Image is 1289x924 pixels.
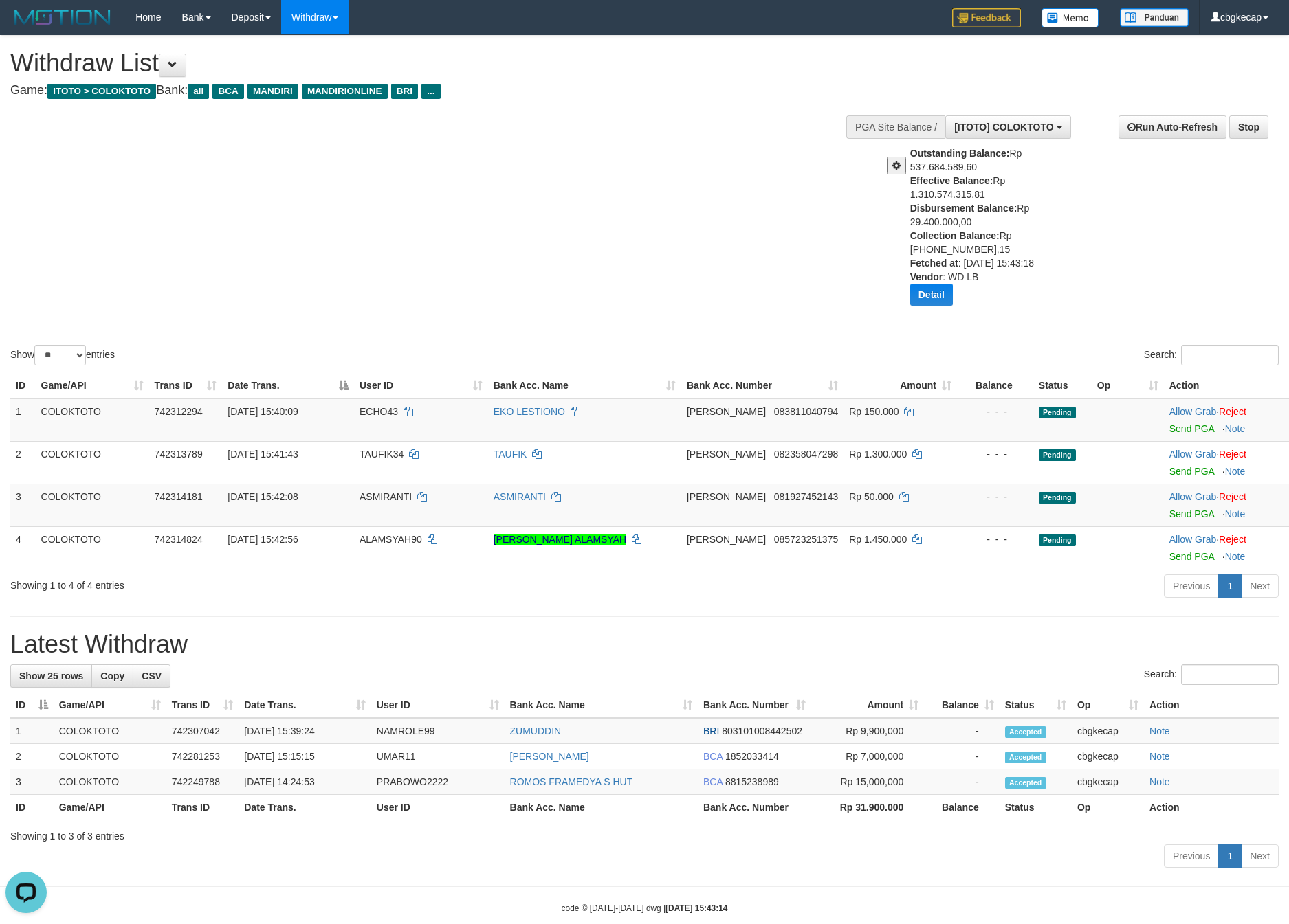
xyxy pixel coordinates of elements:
span: [DATE] 15:42:56 [228,534,298,545]
div: - - - [962,490,1028,504]
span: Accepted [1005,752,1046,763]
input: Search: [1181,664,1279,685]
span: Rp 150.000 [849,406,899,417]
th: Status: activate to sort column ascending [1000,692,1072,718]
td: COLOKTOTO [36,398,149,442]
span: 742313789 [155,449,203,460]
span: 742314824 [155,534,203,545]
a: Note [1225,508,1246,519]
span: [PERSON_NAME] [687,534,766,545]
span: ITOTO > COLOKTOTO [47,84,156,99]
div: - - - [962,532,1028,546]
a: Allow Grab [1169,406,1216,417]
b: Fetched at [910,258,958,269]
th: Bank Acc. Name: activate to sort column ascending [505,692,698,718]
th: Date Trans.: activate to sort column ascending [239,692,371,718]
span: CSV [142,671,162,681]
span: TAUFIK34 [360,449,404,460]
a: Reject [1219,406,1246,417]
td: 1 [10,718,54,744]
span: [ITOTO] COLOKTOTO [954,122,1053,133]
td: 3 [10,484,36,526]
a: Stop [1229,115,1268,139]
button: [ITOTO] COLOKTOTO [945,115,1070,139]
img: Button%20Memo.svg [1042,8,1099,27]
td: - [924,744,999,769]
th: Rp 31.900.000 [811,795,924,820]
a: ASMIRANTI [494,491,546,502]
span: [PERSON_NAME] [687,406,766,417]
span: MANDIRIONLINE [302,84,388,99]
span: Copy 1852033414 to clipboard [725,751,779,762]
a: Note [1225,423,1246,434]
th: Balance: activate to sort column ascending [924,692,999,718]
th: Date Trans.: activate to sort column descending [222,373,354,398]
a: ZUMUDDIN [510,725,562,736]
th: ID [10,795,54,820]
span: 742314181 [155,491,203,502]
span: [PERSON_NAME] [687,449,766,460]
th: Trans ID: activate to sort column ascending [149,373,223,398]
a: Note [1225,551,1246,562]
td: 2 [10,744,54,769]
td: - [924,718,999,744]
span: BRI [703,725,719,736]
a: Allow Grab [1169,534,1216,545]
td: Rp 9,900,000 [811,718,924,744]
th: Status [1000,795,1072,820]
th: Bank Acc. Number [698,795,811,820]
td: 1 [10,398,36,442]
th: User ID: activate to sort column ascending [371,692,505,718]
td: PRABOWO2222 [371,769,505,795]
th: Amount: activate to sort column ascending [811,692,924,718]
span: [PERSON_NAME] [687,491,766,502]
a: Show 25 rows [10,664,92,688]
span: Copy 083811040794 to clipboard [774,406,838,417]
select: Showentries [34,345,86,365]
h1: Withdraw List [10,49,846,77]
th: Trans ID: activate to sort column ascending [166,692,239,718]
a: Note [1149,776,1170,787]
span: · [1169,449,1219,460]
span: BCA [703,751,723,762]
td: COLOKTOTO [36,484,149,526]
span: Copy 082358047298 to clipboard [774,449,838,460]
th: Date Trans. [239,795,371,820]
th: Balance [957,373,1033,398]
a: 1 [1218,844,1242,868]
label: Show entries [10,345,115,365]
a: Allow Grab [1169,491,1216,502]
th: Op: activate to sort column ascending [1072,692,1144,718]
h1: Latest Withdraw [10,631,1279,658]
div: PGA Site Balance / [846,115,945,139]
th: Bank Acc. Number: activate to sort column ascending [681,373,844,398]
th: Op [1072,795,1144,820]
a: Send PGA [1169,466,1214,477]
a: Send PGA [1169,423,1214,434]
a: [PERSON_NAME] [510,751,589,762]
img: MOTION_logo.png [10,7,115,27]
th: Game/API: activate to sort column ascending [36,373,149,398]
span: Copy 803101008442502 to clipboard [722,725,802,736]
td: UMAR11 [371,744,505,769]
th: Game/API [54,795,166,820]
span: all [188,84,209,99]
td: COLOKTOTO [36,441,149,484]
th: Action [1144,692,1279,718]
span: Pending [1039,492,1076,504]
td: [DATE] 15:15:15 [239,744,371,769]
td: cbgkecap [1072,718,1144,744]
td: Rp 7,000,000 [811,744,924,769]
span: · [1169,534,1219,545]
b: Vendor [910,271,943,282]
th: Bank Acc. Name [505,795,698,820]
td: cbgkecap [1072,744,1144,769]
td: Rp 15,000,000 [811,769,924,795]
th: Game/API: activate to sort column ascending [54,692,166,718]
td: COLOKTOTO [54,718,166,744]
th: ID [10,373,36,398]
th: User ID [371,795,505,820]
span: BRI [391,84,418,99]
span: Pending [1039,449,1076,461]
img: Feedback.jpg [952,8,1021,27]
